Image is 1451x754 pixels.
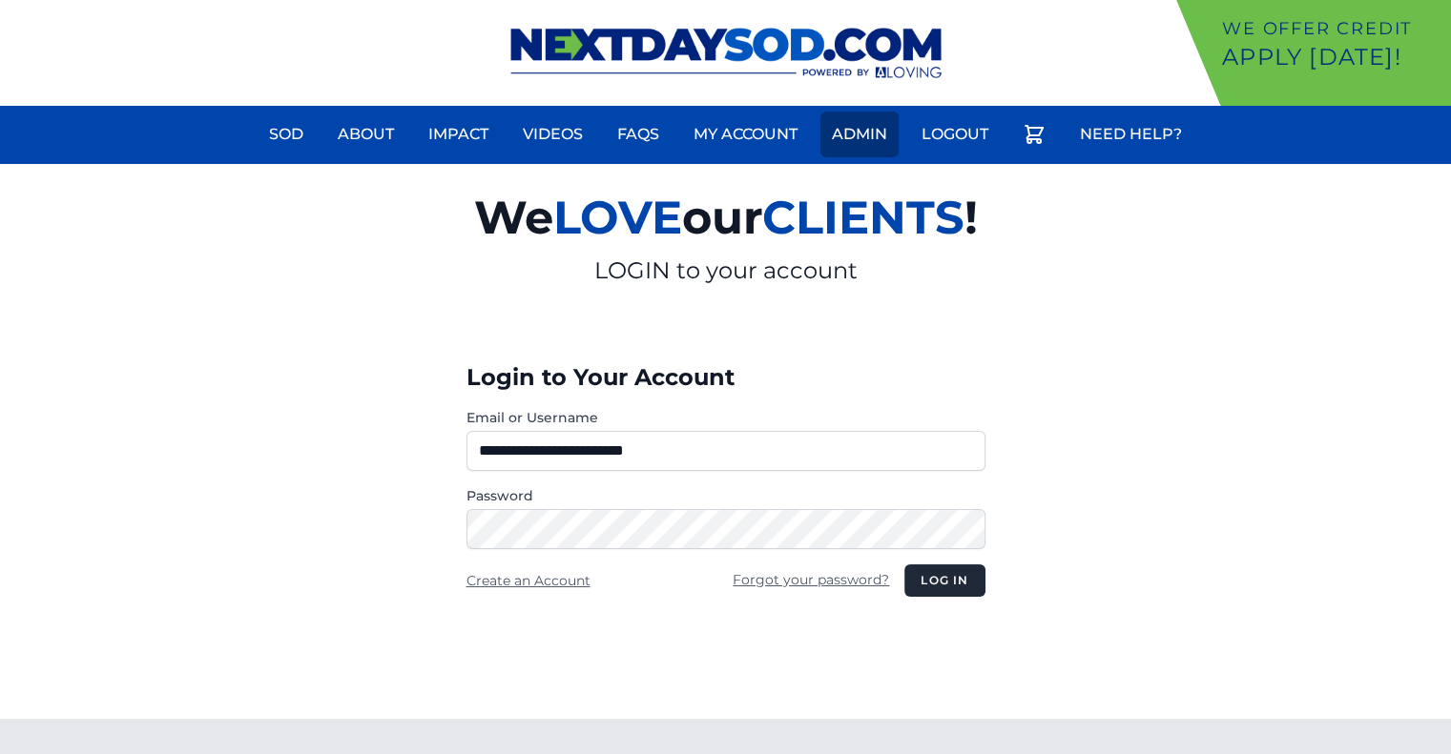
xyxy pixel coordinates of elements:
[910,112,1000,157] a: Logout
[258,112,315,157] a: Sod
[511,112,594,157] a: Videos
[466,408,985,427] label: Email or Username
[253,255,1199,286] p: LOGIN to your account
[466,486,985,505] label: Password
[466,572,591,589] a: Create an Account
[253,179,1199,255] h2: We our !
[762,190,964,245] span: CLIENTS
[820,112,899,157] a: Admin
[1222,42,1443,72] p: Apply [DATE]!
[682,112,809,157] a: My Account
[904,564,985,597] button: Log in
[326,112,405,157] a: About
[553,190,682,245] span: LOVE
[1068,112,1193,157] a: Need Help?
[606,112,671,157] a: FAQs
[417,112,500,157] a: Impact
[466,362,985,393] h3: Login to Your Account
[733,571,889,588] a: Forgot your password?
[1222,15,1443,42] p: We offer Credit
